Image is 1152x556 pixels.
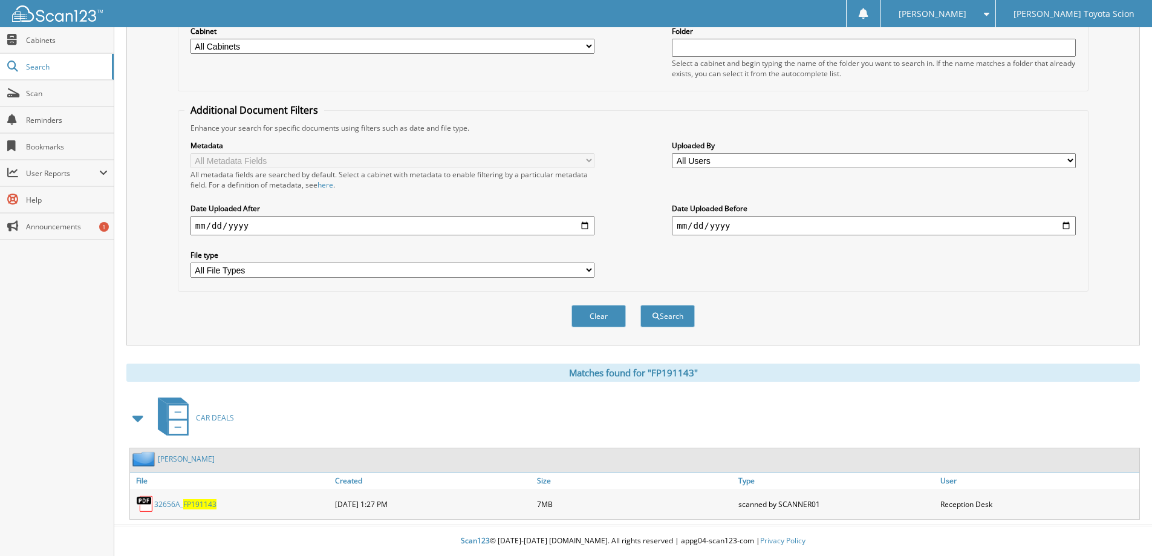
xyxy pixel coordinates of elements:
input: end [672,216,1076,235]
a: CAR DEALS [151,394,234,442]
button: Clear [571,305,626,327]
span: Cabinets [26,35,108,45]
span: CAR DEALS [196,413,234,423]
input: start [190,216,594,235]
span: Search [26,62,106,72]
span: Scan [26,88,108,99]
label: Date Uploaded After [190,203,594,214]
label: Folder [672,26,1076,36]
legend: Additional Document Filters [184,103,324,117]
label: Metadata [190,140,594,151]
span: Bookmarks [26,142,108,152]
label: Cabinet [190,26,594,36]
div: Matches found for "FP191143" [126,364,1140,382]
a: here [317,180,333,190]
button: Search [640,305,695,327]
img: scan123-logo-white.svg [12,5,103,22]
div: © [DATE]-[DATE] [DOMAIN_NAME]. All rights reserved | appg04-scan123-com | [114,526,1152,556]
div: scanned by SCANNER01 [735,492,937,516]
div: Reception Desk [937,492,1139,516]
a: Created [332,473,534,489]
div: All metadata fields are searched by default. Select a cabinet with metadata to enable filtering b... [190,169,594,190]
span: Reminders [26,115,108,125]
img: PDF.png [136,495,154,513]
span: Announcements [26,221,108,232]
div: 7MB [534,492,736,516]
span: User Reports [26,168,99,178]
label: Date Uploaded Before [672,203,1076,214]
div: Select a cabinet and begin typing the name of the folder you want to search in. If the name match... [672,58,1076,79]
span: [PERSON_NAME] [899,10,966,18]
a: Size [534,473,736,489]
label: File type [190,250,594,260]
a: File [130,473,332,489]
a: User [937,473,1139,489]
a: [PERSON_NAME] [158,454,215,464]
div: 1 [99,222,109,232]
div: [DATE] 1:27 PM [332,492,534,516]
span: Scan123 [461,535,490,546]
span: FP191143 [183,499,216,509]
span: [PERSON_NAME] Toyota Scion [1014,10,1134,18]
a: Privacy Policy [760,535,805,546]
img: folder2.png [132,451,158,466]
label: Uploaded By [672,140,1076,151]
span: Help [26,195,108,205]
a: Type [735,473,937,489]
div: Enhance your search for specific documents using filters such as date and file type. [184,123,1082,133]
a: 32656A_FP191143 [154,499,216,509]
